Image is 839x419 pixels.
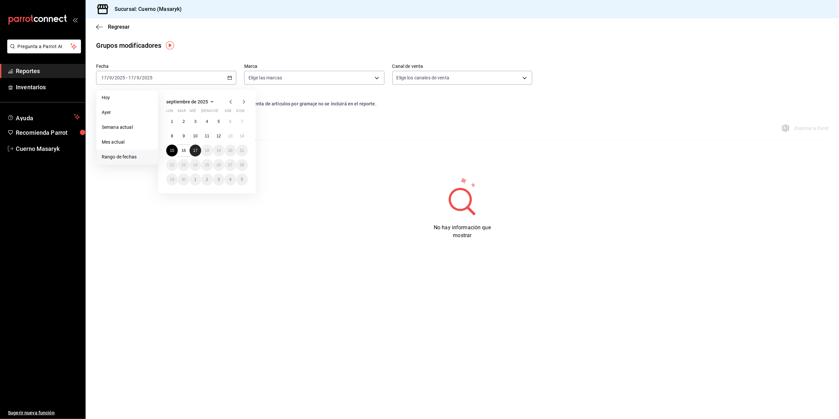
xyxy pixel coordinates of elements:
[240,163,244,167] abbr: 28 de septiembre de 2025
[166,109,173,116] abbr: lunes
[229,119,231,124] abbr: 6 de septiembre de 2025
[102,139,153,146] span: Mes actual
[96,93,828,100] p: Nota
[102,94,153,101] span: Hoy
[190,159,201,171] button: 24 de septiembre de 2025
[107,75,109,80] span: /
[228,163,232,167] abbr: 27 de septiembre de 2025
[5,48,81,55] a: Pregunta a Parrot AI
[201,159,213,171] button: 25 de septiembre de 2025
[102,154,153,160] span: Rango de fechas
[72,17,78,22] button: open_drawer_menu
[190,116,201,127] button: 3 de septiembre de 2025
[178,159,189,171] button: 23 de septiembre de 2025
[166,99,208,104] span: septiembre de 2025
[213,109,218,116] abbr: viernes
[108,24,130,30] span: Regresar
[241,119,243,124] abbr: 7 de septiembre de 2025
[205,148,209,153] abbr: 18 de septiembre de 2025
[109,5,182,13] h3: Sucursal: Cuerno (Masaryk)
[171,134,173,138] abbr: 8 de septiembre de 2025
[114,75,125,80] input: ----
[96,64,236,69] label: Fecha
[236,174,248,185] button: 5 de octubre de 2025
[142,75,153,80] input: ----
[16,144,80,153] span: Cuerno Masaryk
[193,134,197,138] abbr: 10 de septiembre de 2025
[397,74,449,81] span: Elige los canales de venta
[102,109,153,116] span: Ayer
[181,177,186,182] abbr: 30 de septiembre de 2025
[244,64,384,69] label: Marca
[16,128,80,137] span: Recomienda Parrot
[201,174,213,185] button: 2 de octubre de 2025
[190,145,201,156] button: 17 de septiembre de 2025
[201,145,213,156] button: 18 de septiembre de 2025
[392,64,533,69] label: Canal de venta
[178,109,186,116] abbr: martes
[178,116,189,127] button: 2 de septiembre de 2025
[96,24,130,30] button: Regresar
[16,67,80,75] span: Reportes
[7,40,81,53] button: Pregunta a Parrot AI
[16,83,80,92] span: Inventarios
[217,163,221,167] abbr: 26 de septiembre de 2025
[218,119,220,124] abbr: 5 de septiembre de 2025
[213,159,224,171] button: 26 de septiembre de 2025
[181,148,186,153] abbr: 16 de septiembre de 2025
[236,116,248,127] button: 7 de septiembre de 2025
[170,177,174,182] abbr: 29 de septiembre de 2025
[170,148,174,153] abbr: 15 de septiembre de 2025
[218,177,220,182] abbr: 3 de octubre de 2025
[166,41,174,49] button: Tooltip marker
[178,145,189,156] button: 16 de septiembre de 2025
[166,130,178,142] button: 8 de septiembre de 2025
[16,113,71,121] span: Ayuda
[194,177,197,182] abbr: 1 de octubre de 2025
[228,134,232,138] abbr: 13 de septiembre de 2025
[96,41,162,50] div: Grupos modificadores
[224,109,231,116] abbr: sábado
[213,116,224,127] button: 5 de septiembre de 2025
[134,75,136,80] span: /
[101,75,107,80] input: --
[206,119,208,124] abbr: 4 de septiembre de 2025
[213,145,224,156] button: 19 de septiembre de 2025
[236,109,245,116] abbr: domingo
[205,134,209,138] abbr: 11 de septiembre de 2025
[190,109,196,116] abbr: miércoles
[8,409,80,416] span: Sugerir nueva función
[193,163,197,167] abbr: 24 de septiembre de 2025
[201,130,213,142] button: 11 de septiembre de 2025
[128,75,134,80] input: --
[170,163,174,167] abbr: 22 de septiembre de 2025
[236,145,248,156] button: 21 de septiembre de 2025
[240,148,244,153] abbr: 21 de septiembre de 2025
[136,75,140,80] input: --
[224,174,236,185] button: 4 de octubre de 2025
[224,145,236,156] button: 20 de septiembre de 2025
[178,174,189,185] button: 30 de septiembre de 2025
[224,130,236,142] button: 13 de septiembre de 2025
[183,134,185,138] abbr: 9 de septiembre de 2025
[140,75,142,80] span: /
[434,224,491,238] span: No hay información que mostrar
[236,159,248,171] button: 28 de septiembre de 2025
[229,177,231,182] abbr: 4 de octubre de 2025
[183,119,185,124] abbr: 2 de septiembre de 2025
[249,74,282,81] span: Elige las marcas
[213,174,224,185] button: 3 de octubre de 2025
[166,98,216,106] button: septiembre de 2025
[171,119,173,124] abbr: 1 de septiembre de 2025
[205,163,209,167] abbr: 25 de septiembre de 2025
[228,148,232,153] abbr: 20 de septiembre de 2025
[166,145,178,156] button: 15 de septiembre de 2025
[96,100,828,107] div: Los artículos del listado no incluyen
[102,124,153,131] span: Semana actual
[240,134,244,138] abbr: 14 de septiembre de 2025
[224,159,236,171] button: 27 de septiembre de 2025
[190,174,201,185] button: 1 de octubre de 2025
[18,43,71,50] span: Pregunta a Parrot AI
[109,75,112,80] input: --
[112,75,114,80] span: /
